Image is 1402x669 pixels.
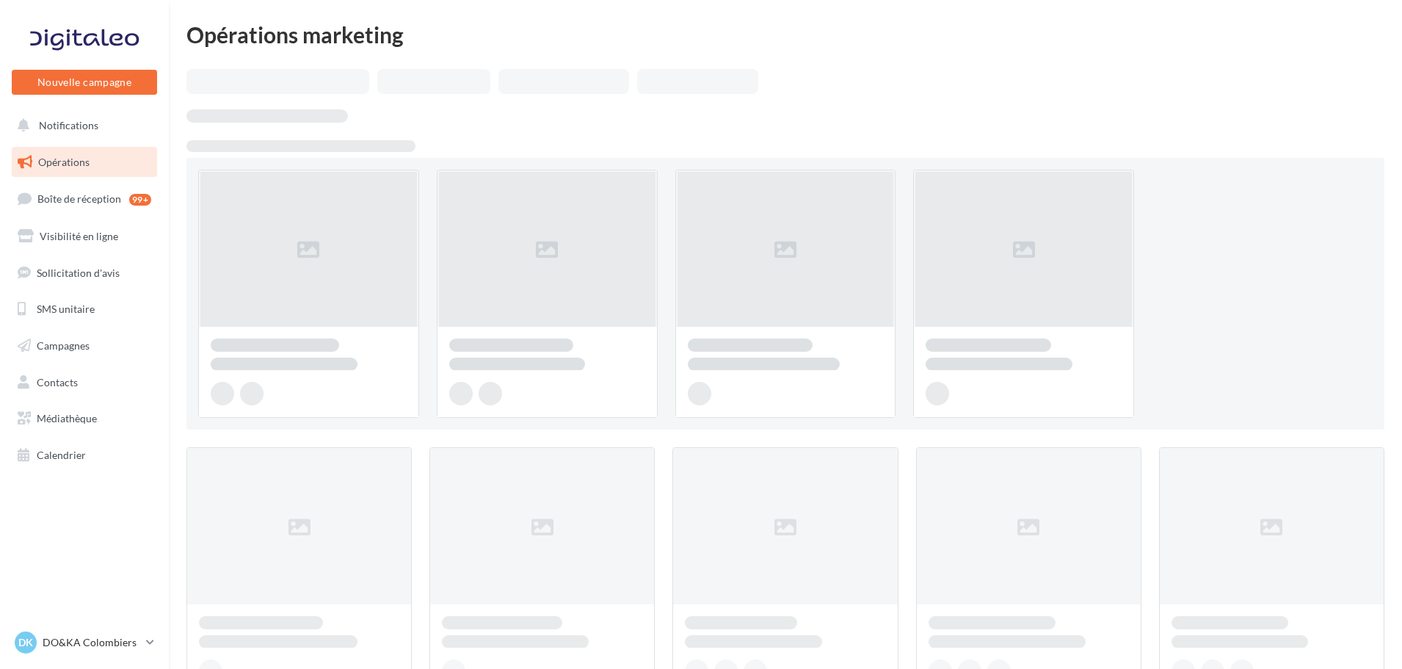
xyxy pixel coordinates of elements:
span: Boîte de réception [37,192,121,205]
a: Campagnes [9,330,160,361]
span: SMS unitaire [37,303,95,315]
a: Calendrier [9,440,160,471]
div: 99+ [129,194,151,206]
button: Nouvelle campagne [12,70,157,95]
a: DK DO&KA Colombiers [12,629,157,657]
span: Opérations [38,156,90,168]
span: Calendrier [37,449,86,461]
span: Sollicitation d'avis [37,266,120,278]
a: Opérations [9,147,160,178]
a: SMS unitaire [9,294,160,325]
p: DO&KA Colombiers [43,635,140,650]
span: Notifications [39,119,98,131]
div: Opérations marketing [186,23,1384,46]
span: Visibilité en ligne [40,230,118,242]
span: Contacts [37,376,78,388]
a: Sollicitation d'avis [9,258,160,289]
a: Visibilité en ligne [9,221,160,252]
button: Notifications [9,110,154,141]
a: Médiathèque [9,403,160,434]
span: DK [18,635,33,650]
span: Campagnes [37,339,90,352]
a: Contacts [9,367,160,398]
a: Boîte de réception99+ [9,183,160,214]
span: Médiathèque [37,412,97,424]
